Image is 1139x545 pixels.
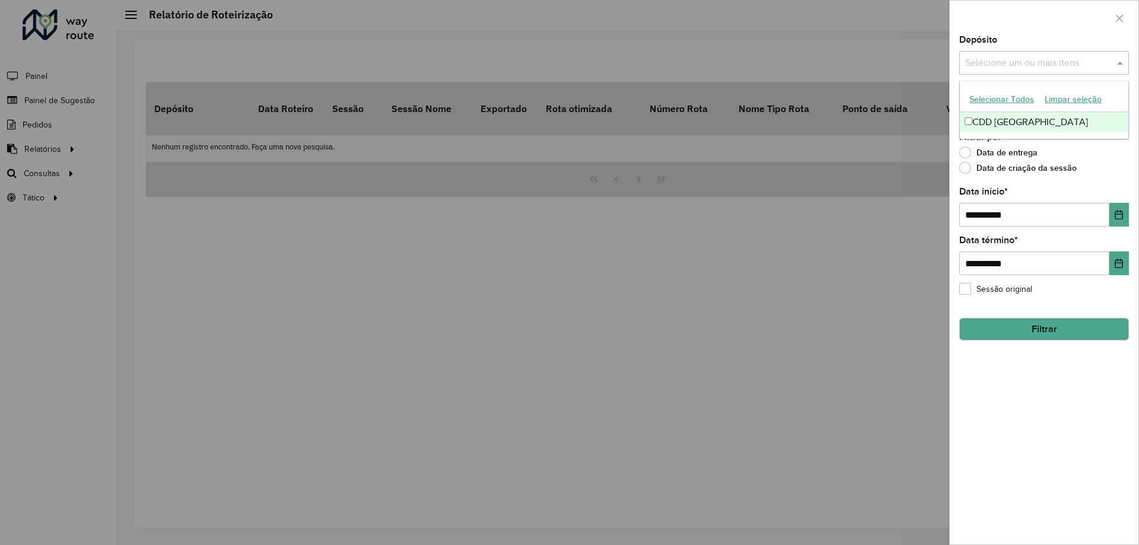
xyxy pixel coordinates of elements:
label: Data de entrega [959,146,1038,158]
label: Data término [959,233,1018,247]
label: Data início [959,184,1008,199]
ng-dropdown-panel: Options list [959,81,1129,139]
button: Limpar seleção [1039,90,1107,109]
button: Selecionar Todos [964,90,1039,109]
label: Depósito [959,33,997,47]
button: Choose Date [1109,203,1129,227]
div: CDD [GEOGRAPHIC_DATA] [960,112,1128,132]
label: Data de criação da sessão [959,162,1077,174]
button: Choose Date [1109,251,1129,275]
label: Sessão original [959,283,1032,295]
button: Filtrar [959,318,1129,340]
